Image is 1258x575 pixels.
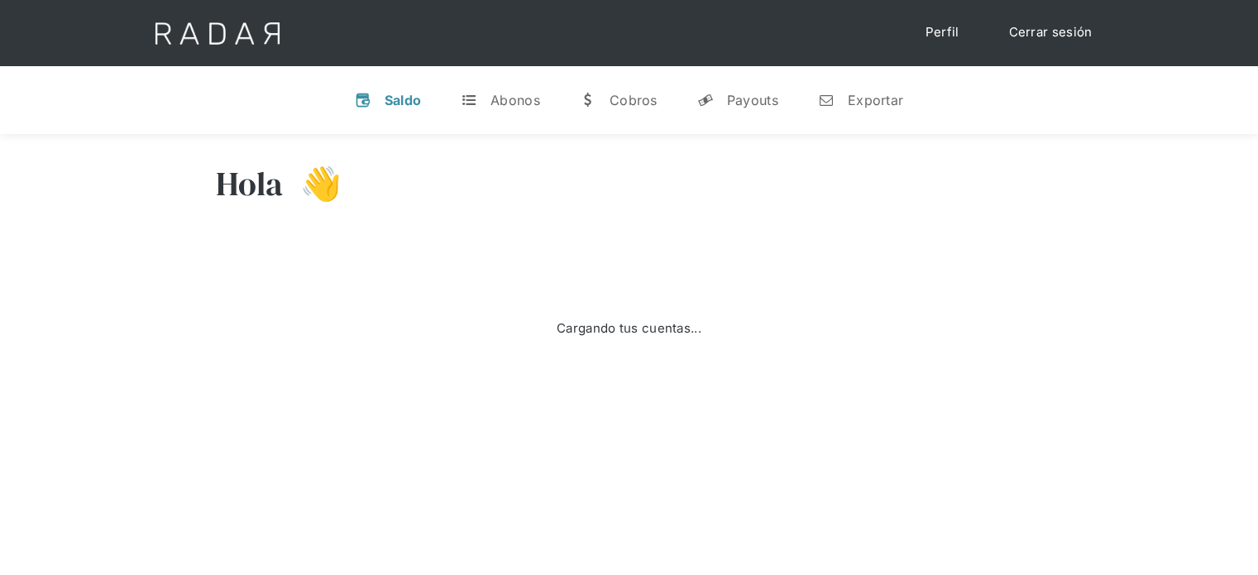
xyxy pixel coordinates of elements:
h3: Hola [216,163,284,204]
div: n [818,92,835,108]
div: Exportar [848,92,903,108]
div: Payouts [727,92,778,108]
a: Perfil [909,17,976,49]
div: Saldo [385,92,422,108]
h3: 👋 [284,163,342,204]
a: Cerrar sesión [993,17,1109,49]
div: Cobros [610,92,658,108]
div: Cargando tus cuentas... [557,319,701,338]
div: Abonos [490,92,540,108]
div: w [580,92,596,108]
div: t [461,92,477,108]
div: v [355,92,371,108]
div: y [697,92,714,108]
